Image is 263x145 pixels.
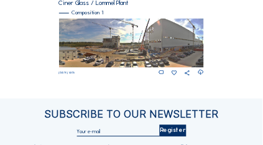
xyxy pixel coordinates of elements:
img: Image [59,19,205,68]
span: [DATE] 14:05 [59,72,75,75]
input: Your e-mail [76,129,159,135]
div: Subscribe to our newsletter [33,110,230,119]
div: Register [160,125,187,137]
div: Composition 1 [59,9,205,15]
